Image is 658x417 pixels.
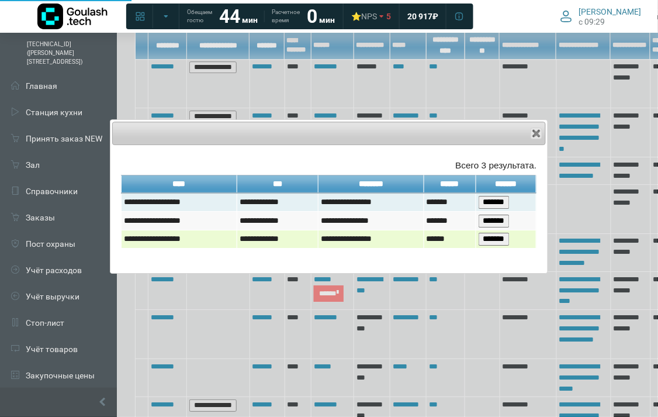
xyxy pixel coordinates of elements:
[319,15,335,25] span: мин
[121,158,536,172] div: Всего 3 результата.
[272,8,300,25] span: Расчетное время
[407,11,432,22] span: 20 917
[361,12,377,21] span: NPS
[242,15,258,25] span: мин
[351,11,377,22] div: ⭐
[553,4,649,29] button: [PERSON_NAME] c 09:29
[344,6,398,27] a: ⭐NPS 5
[579,17,605,26] span: c 09:29
[579,6,642,17] span: [PERSON_NAME]
[307,5,317,27] strong: 0
[180,6,342,27] a: Обещаем гостю 44 мин Расчетное время 0 мин
[400,6,445,27] a: 20 917 ₽
[187,8,212,25] span: Обещаем гостю
[432,11,438,22] span: ₽
[386,11,391,22] span: 5
[219,5,240,27] strong: 44
[531,127,542,139] button: Close
[37,4,108,29] img: Логотип компании Goulash.tech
